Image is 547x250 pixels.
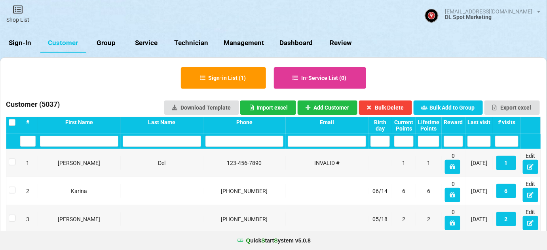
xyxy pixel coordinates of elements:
[425,9,439,23] img: ACg8ocJBJY4Ud2iSZOJ0dI7f7WKL7m7EXPYQEjkk1zIsAGHMA41r1c4--g=s96-c
[444,180,463,202] div: 0
[445,14,541,20] div: DL Spot Marketing
[246,237,311,244] b: uick tart ystem v 5.0.8
[272,34,321,53] a: Dashboard
[444,119,463,125] div: Reward
[523,208,539,230] div: Edit
[523,180,539,202] div: Edit
[249,105,288,110] div: Import excel
[20,119,36,125] div: #
[370,215,390,223] div: 05/18
[418,159,439,167] div: 1
[205,159,284,167] div: 123-456-7890
[495,119,519,125] div: # visits
[418,187,439,195] div: 6
[414,100,483,115] button: Bulk Add to Group
[205,119,284,125] div: Phone
[496,212,516,226] button: 2
[288,159,366,167] div: INVALID #
[20,215,36,223] div: 3
[523,152,539,174] div: Edit
[394,187,414,195] div: 6
[246,237,251,244] span: Q
[40,187,118,195] div: Karina
[445,9,533,14] div: [EMAIL_ADDRESS][DOMAIN_NAME]
[394,159,414,167] div: 1
[496,156,516,170] button: 1
[123,119,201,125] div: Last Name
[40,159,118,167] div: [PERSON_NAME]
[394,119,414,132] div: Current Points
[467,187,491,195] div: [DATE]
[216,34,272,53] a: Management
[370,119,390,132] div: Birth day
[467,215,491,223] div: [DATE]
[126,34,167,53] a: Service
[40,119,118,125] div: First Name
[205,187,284,195] div: [PHONE_NUMBER]
[40,215,118,223] div: [PERSON_NAME]
[370,187,390,195] div: 06/14
[86,34,126,53] a: Group
[298,100,358,115] button: Add Customer
[205,215,284,223] div: [PHONE_NUMBER]
[274,67,367,89] button: In-Service List (0)
[467,119,491,125] div: Last visit
[394,215,414,223] div: 2
[274,237,277,244] span: S
[467,159,491,167] div: [DATE]
[444,152,463,174] div: 0
[484,100,540,115] button: Export excel
[123,159,201,167] div: Del
[262,237,265,244] span: S
[236,237,244,244] img: favicon.ico
[320,34,361,53] a: Review
[20,159,36,167] div: 1
[40,34,86,53] a: Customer
[359,100,412,115] button: Bulk Delete
[6,100,60,112] h3: Customer ( 5037 )
[418,215,439,223] div: 2
[444,208,463,230] div: 0
[240,100,296,115] button: Import excel
[164,100,239,115] a: Download Template
[20,187,36,195] div: 2
[496,184,516,198] button: 6
[181,67,266,89] button: Sign-in List (1)
[418,119,439,132] div: Lifetime Points
[288,119,366,125] div: Email
[167,34,216,53] a: Technician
